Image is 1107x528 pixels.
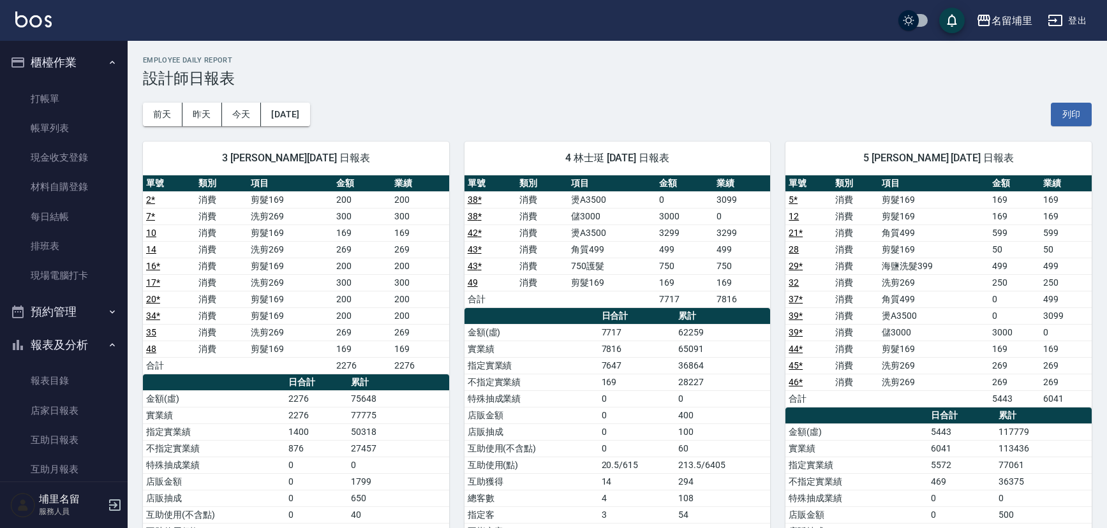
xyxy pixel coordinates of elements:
td: 剪髮169 [568,274,656,291]
td: 消費 [195,291,248,307]
td: 消費 [832,291,879,307]
td: 77775 [348,407,449,423]
td: 250 [989,274,1041,291]
td: 消費 [832,324,879,341]
td: 20.5/615 [598,457,676,473]
td: 特殊抽成業績 [785,490,928,506]
td: 消費 [832,374,879,390]
th: 日合計 [928,407,995,424]
td: 499 [1040,291,1092,307]
td: 40 [348,506,449,523]
td: 互助使用(不含點) [143,506,285,523]
td: 消費 [832,307,879,324]
table: a dense table [464,175,771,308]
td: 合計 [143,357,195,374]
td: 剪髮169 [248,224,333,241]
td: 金額(虛) [143,390,285,407]
td: 2276 [333,357,391,374]
td: 消費 [195,274,248,291]
td: 儲3000 [879,324,989,341]
td: 3000 [989,324,1041,341]
td: 消費 [195,341,248,357]
td: 0 [928,506,995,523]
td: 876 [285,440,348,457]
img: Logo [15,11,52,27]
td: 0 [675,390,770,407]
td: 特殊抽成業績 [143,457,285,473]
td: 169 [713,274,771,291]
td: 2276 [285,407,348,423]
td: 消費 [832,208,879,224]
h2: Employee Daily Report [143,56,1092,64]
td: 77061 [995,457,1092,473]
button: 前天 [143,103,182,126]
td: 169 [333,224,391,241]
td: 2276 [391,357,449,374]
th: 累計 [995,407,1092,424]
td: 75648 [348,390,449,407]
td: 特殊抽成業績 [464,390,598,407]
td: 65091 [675,341,770,357]
td: 169 [391,224,449,241]
td: 650 [348,490,449,506]
td: 36375 [995,473,1092,490]
td: 消費 [516,274,568,291]
a: 28 [789,244,799,254]
td: 60 [675,440,770,457]
td: 200 [391,291,449,307]
td: 3099 [713,191,771,208]
td: 200 [391,307,449,324]
td: 294 [675,473,770,490]
td: 169 [391,341,449,357]
a: 49 [468,277,478,288]
td: 499 [656,241,713,258]
td: 角質499 [568,241,656,258]
th: 項目 [879,175,989,192]
th: 金額 [333,175,391,192]
td: 消費 [516,258,568,274]
table: a dense table [143,175,449,374]
td: 3099 [1040,307,1092,324]
a: 材料自購登錄 [5,172,123,202]
td: 0 [598,440,676,457]
span: 5 [PERSON_NAME] [DATE] 日報表 [801,152,1076,165]
td: 169 [989,341,1041,357]
td: 消費 [832,258,879,274]
button: save [939,8,965,33]
td: 213.5/6405 [675,457,770,473]
td: 7717 [656,291,713,307]
td: 200 [333,291,391,307]
td: 499 [1040,258,1092,274]
td: 62259 [675,324,770,341]
td: 599 [1040,224,1092,241]
td: 28227 [675,374,770,390]
td: 消費 [195,258,248,274]
th: 單號 [464,175,516,192]
td: 269 [989,357,1041,374]
td: 5443 [989,390,1041,407]
td: 169 [1040,341,1092,357]
td: 不指定實業績 [143,440,285,457]
th: 單號 [785,175,832,192]
td: 200 [333,258,391,274]
td: 113436 [995,440,1092,457]
td: 實業績 [785,440,928,457]
td: 消費 [516,208,568,224]
td: 50318 [348,423,449,440]
td: 剪髮169 [879,341,989,357]
td: 指定實業績 [785,457,928,473]
td: 洗剪269 [879,357,989,374]
td: 0 [285,506,348,523]
td: 金額(虛) [785,423,928,440]
td: 實業績 [143,407,285,423]
td: 0 [928,490,995,506]
td: 269 [391,241,449,258]
button: 櫃檯作業 [5,46,123,79]
td: 互助使用(點) [464,457,598,473]
td: 剪髮169 [879,208,989,224]
td: 消費 [195,324,248,341]
td: 消費 [832,191,879,208]
td: 剪髮169 [248,307,333,324]
th: 金額 [656,175,713,192]
td: 269 [989,374,1041,390]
